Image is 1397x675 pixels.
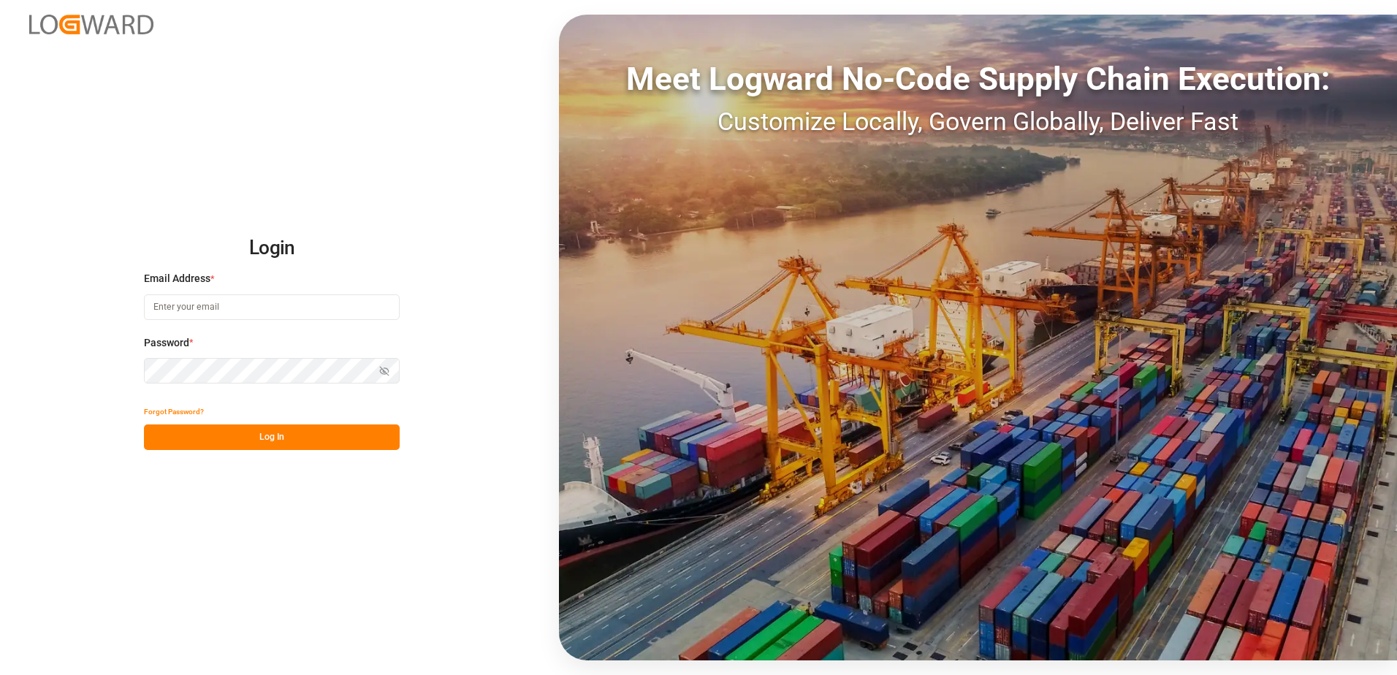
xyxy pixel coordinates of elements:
[144,399,204,424] button: Forgot Password?
[144,225,400,272] h2: Login
[144,335,189,351] span: Password
[29,15,153,34] img: Logward_new_orange.png
[144,424,400,450] button: Log In
[559,103,1397,140] div: Customize Locally, Govern Globally, Deliver Fast
[144,294,400,320] input: Enter your email
[559,55,1397,103] div: Meet Logward No-Code Supply Chain Execution:
[144,271,210,286] span: Email Address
